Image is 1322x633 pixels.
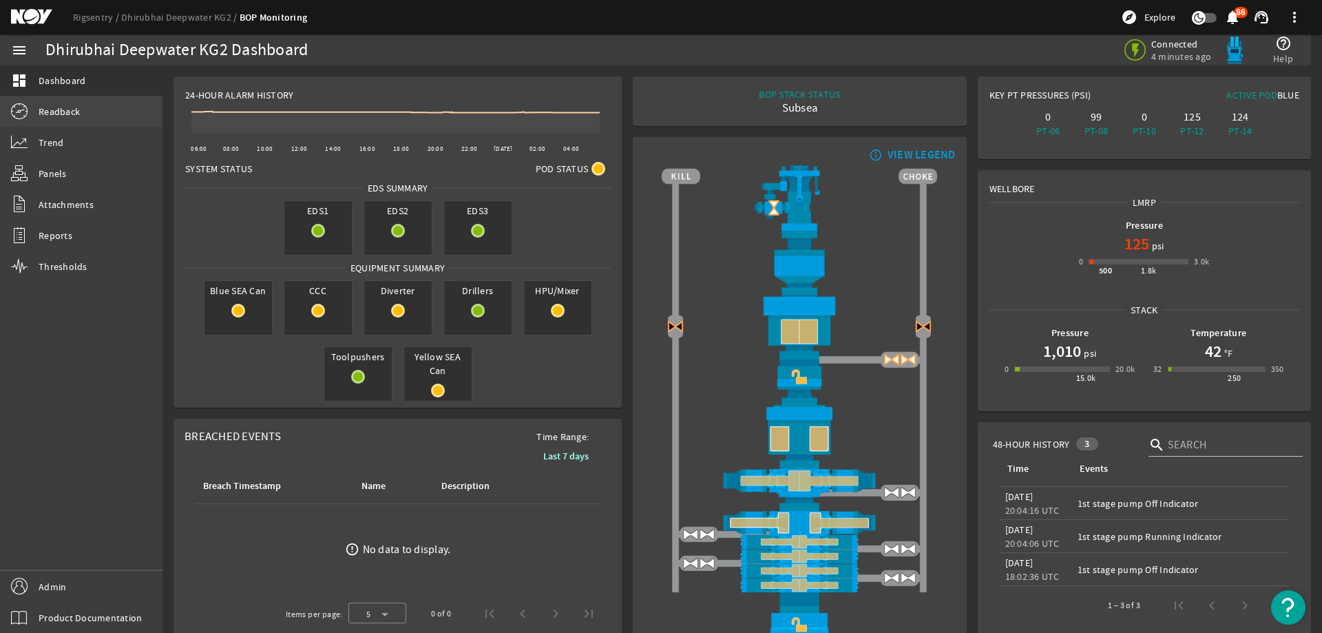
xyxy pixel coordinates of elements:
img: LowerAnnularOpenBlock.png [662,405,937,468]
div: 0 of 0 [431,607,451,621]
span: Active Pod [1226,89,1277,101]
a: BOP Monitoring [240,11,308,24]
img: ValveOpen.png [900,484,916,501]
button: Last 7 days [532,444,600,468]
div: 1 – 3 of 3 [1108,599,1140,612]
a: Rigsentry [73,11,121,23]
div: Description [439,479,538,494]
img: ValveOpen.png [699,526,715,543]
legacy-datetime-component: [DATE] [1005,490,1034,503]
span: Pod Status [536,162,589,176]
span: CCC [284,281,352,300]
span: EDS1 [284,201,352,220]
div: 0 [1123,110,1166,124]
div: 124 [1219,110,1261,124]
img: ValveOpen.png [900,541,916,557]
b: Last 7 days [543,450,589,463]
text: 04:00 [563,145,579,153]
div: 15.0k [1076,371,1096,385]
span: psi [1149,239,1164,253]
img: BopBodyShearBottom.png [662,492,937,510]
div: 32 [1153,362,1162,376]
div: 3 [1076,437,1098,450]
button: 86 [1225,10,1239,25]
span: Time Range: [525,430,600,444]
span: Diverter [364,281,432,300]
img: Valve2OpenBlock.png [766,200,782,216]
img: RiserAdapter.png [662,165,937,231]
div: Breach Timestamp [203,479,281,494]
input: Search [1168,437,1292,453]
span: System Status [185,162,252,176]
div: Time [1005,461,1061,477]
img: ValveOpen.png [900,570,916,586]
span: Admin [39,580,66,594]
span: LMRP [1128,196,1161,209]
div: Time [1007,461,1029,477]
mat-icon: notifications [1224,9,1241,25]
div: No data to display. [363,543,451,557]
div: VIEW LEGEND [888,148,956,162]
img: ShearRamCloseBlock.png [662,469,937,492]
div: PT-08 [1075,124,1118,138]
div: 1.8k [1141,264,1157,278]
legacy-datetime-component: 18:02:36 UTC [1005,570,1060,583]
text: 22:00 [461,145,477,153]
span: Yellow SEA Can [404,347,472,380]
mat-icon: error_outline [345,542,359,557]
img: UpperAnnularCloseBlock.png [662,295,937,360]
div: 350 [1271,362,1284,376]
b: Pressure [1126,219,1163,232]
span: Equipment Summary [346,261,450,275]
div: Wellbore [978,171,1310,196]
legacy-datetime-component: [DATE] [1005,523,1034,536]
img: ValveOpen.png [883,484,900,501]
div: PT-06 [1027,124,1069,138]
span: Toolpushers [324,347,392,366]
div: Events [1080,461,1108,477]
span: 4 minutes ago [1151,50,1211,63]
img: ShearRamOpenBlock.png [662,511,937,535]
div: PT-10 [1123,124,1166,138]
i: search [1148,437,1165,453]
div: 0 [1005,362,1009,376]
img: Bluepod.svg [1221,37,1248,64]
mat-icon: dashboard [11,72,28,89]
legacy-datetime-component: 20:04:06 UTC [1005,537,1060,550]
mat-icon: support_agent [1253,9,1270,25]
span: 48-Hour History [993,437,1070,451]
div: Events [1078,461,1278,477]
span: °F [1221,346,1233,360]
div: Name [361,479,386,494]
span: 24-Hour Alarm History [185,88,293,102]
mat-icon: info_outline [866,149,883,160]
span: Attachments [39,198,94,211]
b: Temperature [1190,326,1246,340]
text: 16:00 [359,145,375,153]
img: PipeRamCloseBlock.png [662,563,937,578]
h1: 1,010 [1043,340,1081,362]
b: Pressure [1051,326,1089,340]
img: PipeRamCloseBlock.png [662,549,937,563]
text: [DATE] [494,145,513,153]
div: Subsea [759,101,840,115]
img: ValveOpenBlock.png [900,351,916,368]
text: 08:00 [223,145,239,153]
div: 1st stage pump Running Indicator [1078,530,1283,543]
span: Thresholds [39,260,87,273]
mat-icon: help_outline [1275,35,1292,52]
div: BOP STACK STATUS [759,87,840,101]
text: 10:00 [257,145,273,153]
span: psi [1081,346,1096,360]
div: PT-12 [1171,124,1214,138]
button: Open Resource Center [1271,590,1305,625]
img: ValveOpen.png [699,555,715,572]
img: ValveOpen.png [682,555,699,572]
span: Explore [1144,10,1175,24]
div: 99 [1075,110,1118,124]
img: ValveOpen.png [682,526,699,543]
div: Items per page: [286,608,343,621]
mat-icon: explore [1121,9,1137,25]
span: Panels [39,167,67,180]
div: Name [359,479,423,494]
